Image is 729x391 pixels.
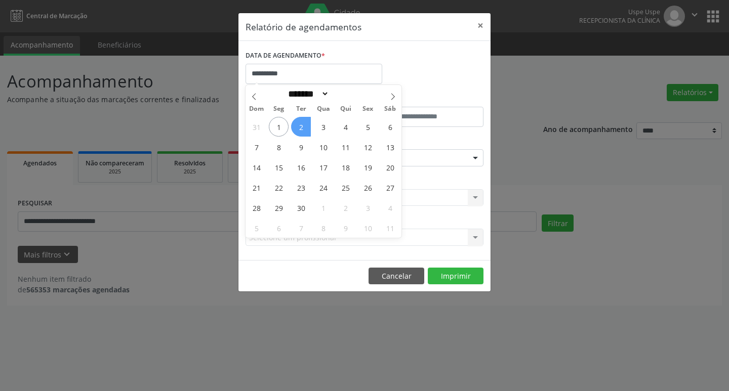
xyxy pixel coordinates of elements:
[269,218,289,238] span: Outubro 6, 2025
[246,20,361,33] h5: Relatório de agendamentos
[247,117,266,137] span: Agosto 31, 2025
[369,268,424,285] button: Cancelar
[291,137,311,157] span: Setembro 9, 2025
[247,157,266,177] span: Setembro 14, 2025
[246,106,268,112] span: Dom
[313,157,333,177] span: Setembro 17, 2025
[246,48,325,64] label: DATA DE AGENDAMENTO
[313,178,333,197] span: Setembro 24, 2025
[269,137,289,157] span: Setembro 8, 2025
[336,218,355,238] span: Outubro 9, 2025
[358,198,378,218] span: Outubro 3, 2025
[313,218,333,238] span: Outubro 8, 2025
[336,157,355,177] span: Setembro 18, 2025
[269,117,289,137] span: Setembro 1, 2025
[291,117,311,137] span: Setembro 2, 2025
[336,198,355,218] span: Outubro 2, 2025
[336,178,355,197] span: Setembro 25, 2025
[269,198,289,218] span: Setembro 29, 2025
[367,91,483,107] label: ATÉ
[269,178,289,197] span: Setembro 22, 2025
[313,198,333,218] span: Outubro 1, 2025
[358,137,378,157] span: Setembro 12, 2025
[380,218,400,238] span: Outubro 11, 2025
[357,106,379,112] span: Sex
[312,106,335,112] span: Qua
[358,178,378,197] span: Setembro 26, 2025
[358,157,378,177] span: Setembro 19, 2025
[470,13,491,38] button: Close
[247,137,266,157] span: Setembro 7, 2025
[358,117,378,137] span: Setembro 5, 2025
[268,106,290,112] span: Seg
[247,198,266,218] span: Setembro 28, 2025
[247,178,266,197] span: Setembro 21, 2025
[285,89,329,99] select: Month
[336,137,355,157] span: Setembro 11, 2025
[247,218,266,238] span: Outubro 5, 2025
[291,198,311,218] span: Setembro 30, 2025
[291,157,311,177] span: Setembro 16, 2025
[428,268,483,285] button: Imprimir
[329,89,362,99] input: Year
[269,157,289,177] span: Setembro 15, 2025
[313,137,333,157] span: Setembro 10, 2025
[380,178,400,197] span: Setembro 27, 2025
[290,106,312,112] span: Ter
[380,137,400,157] span: Setembro 13, 2025
[335,106,357,112] span: Qui
[358,218,378,238] span: Outubro 10, 2025
[291,178,311,197] span: Setembro 23, 2025
[380,157,400,177] span: Setembro 20, 2025
[380,198,400,218] span: Outubro 4, 2025
[313,117,333,137] span: Setembro 3, 2025
[380,117,400,137] span: Setembro 6, 2025
[336,117,355,137] span: Setembro 4, 2025
[379,106,401,112] span: Sáb
[291,218,311,238] span: Outubro 7, 2025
